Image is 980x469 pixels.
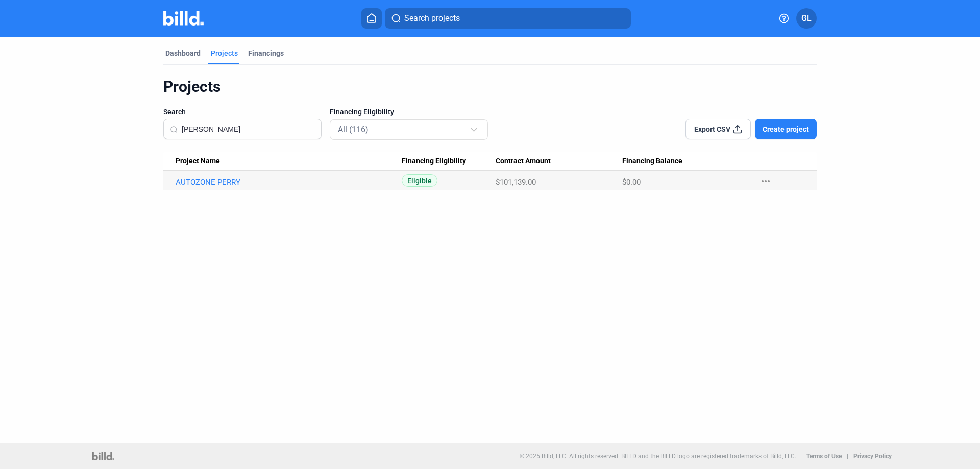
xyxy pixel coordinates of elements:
[496,157,622,166] div: Contract Amount
[176,178,402,187] a: AUTOZONE PERRY
[165,48,201,58] div: Dashboard
[176,157,402,166] div: Project Name
[338,125,369,134] mat-select-trigger: All (116)
[402,157,466,166] span: Financing Eligibility
[496,157,551,166] span: Contract Amount
[92,452,114,460] img: logo
[622,178,641,187] span: $0.00
[622,157,749,166] div: Financing Balance
[796,8,817,29] button: GL
[806,453,842,460] b: Terms of Use
[211,48,238,58] div: Projects
[402,157,496,166] div: Financing Eligibility
[801,12,812,24] span: GL
[163,77,817,96] div: Projects
[763,124,809,134] span: Create project
[385,8,631,29] button: Search projects
[182,118,315,140] input: Search
[847,453,848,460] p: |
[404,12,460,24] span: Search projects
[496,178,536,187] span: $101,139.00
[685,119,751,139] button: Export CSV
[163,11,204,26] img: Billd Company Logo
[759,175,772,187] mat-icon: more_horiz
[176,157,220,166] span: Project Name
[402,174,437,187] span: Eligible
[163,107,186,117] span: Search
[694,124,730,134] span: Export CSV
[248,48,284,58] div: Financings
[622,157,682,166] span: Financing Balance
[330,107,394,117] span: Financing Eligibility
[520,453,796,460] p: © 2025 Billd, LLC. All rights reserved. BILLD and the BILLD logo are registered trademarks of Bil...
[755,119,817,139] button: Create project
[853,453,892,460] b: Privacy Policy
